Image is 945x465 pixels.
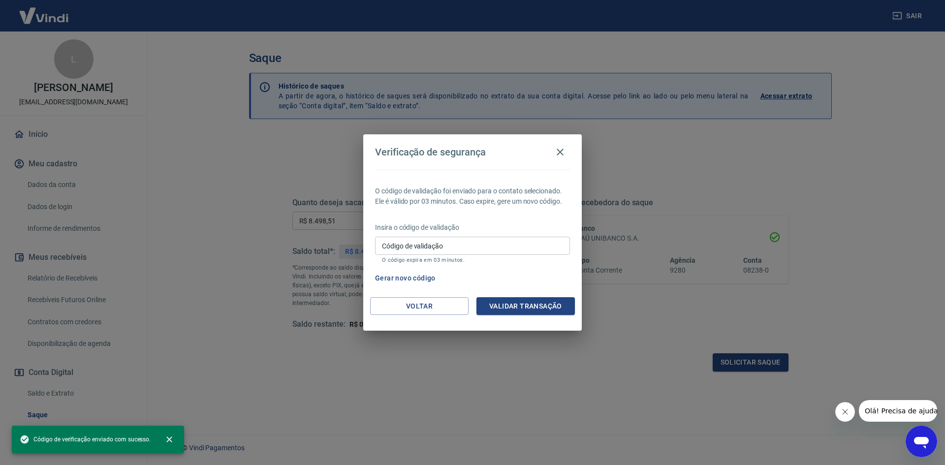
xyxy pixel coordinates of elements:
p: Insira o código de validação [375,222,570,233]
button: Validar transação [476,297,575,315]
span: Código de verificação enviado com sucesso. [20,434,151,444]
iframe: Mensagem da empresa [859,400,937,422]
span: Olá! Precisa de ajuda? [6,7,83,15]
h4: Verificação de segurança [375,146,486,158]
button: Voltar [370,297,469,315]
button: Gerar novo código [371,269,440,287]
p: O código de validação foi enviado para o contato selecionado. Ele é válido por 03 minutos. Caso e... [375,186,570,207]
p: O código expira em 03 minutos. [382,257,563,263]
iframe: Botão para abrir a janela de mensagens [906,426,937,457]
button: close [158,429,180,450]
iframe: Fechar mensagem [835,402,855,422]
